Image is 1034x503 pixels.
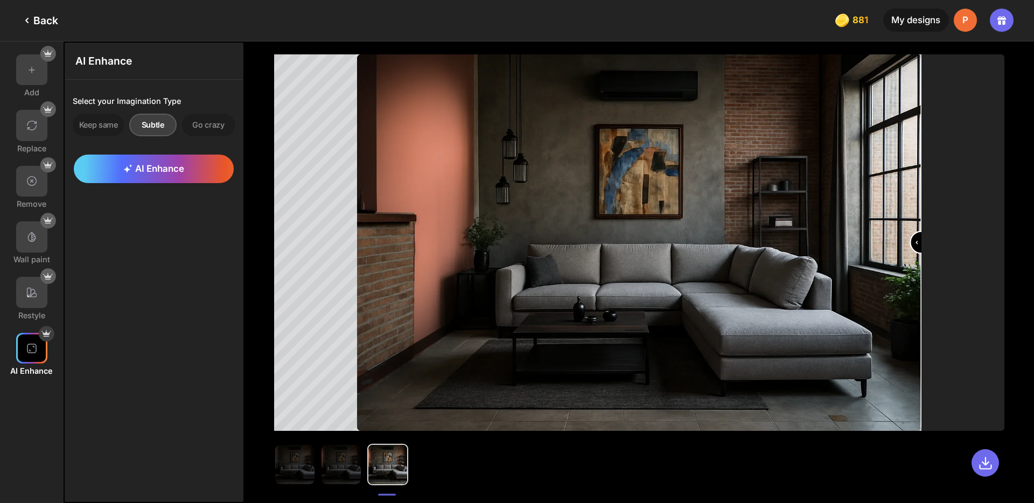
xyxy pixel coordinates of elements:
[17,144,46,153] div: Replace
[17,199,46,208] div: Remove
[20,14,58,27] div: Back
[123,163,184,174] span: AI Enhance
[24,88,39,97] div: Add
[853,15,870,25] span: 881
[182,114,235,136] div: Go crazy
[13,255,50,264] div: Wall paint
[883,9,949,32] div: My designs
[10,366,53,375] div: AI Enhance
[65,43,243,80] div: AI Enhance
[18,311,45,320] div: Restyle
[73,114,124,136] div: Keep same
[954,9,977,32] div: P
[129,114,177,136] div: Subtle
[73,96,235,106] div: Select your Imagination Type
[357,54,922,431] img: After image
